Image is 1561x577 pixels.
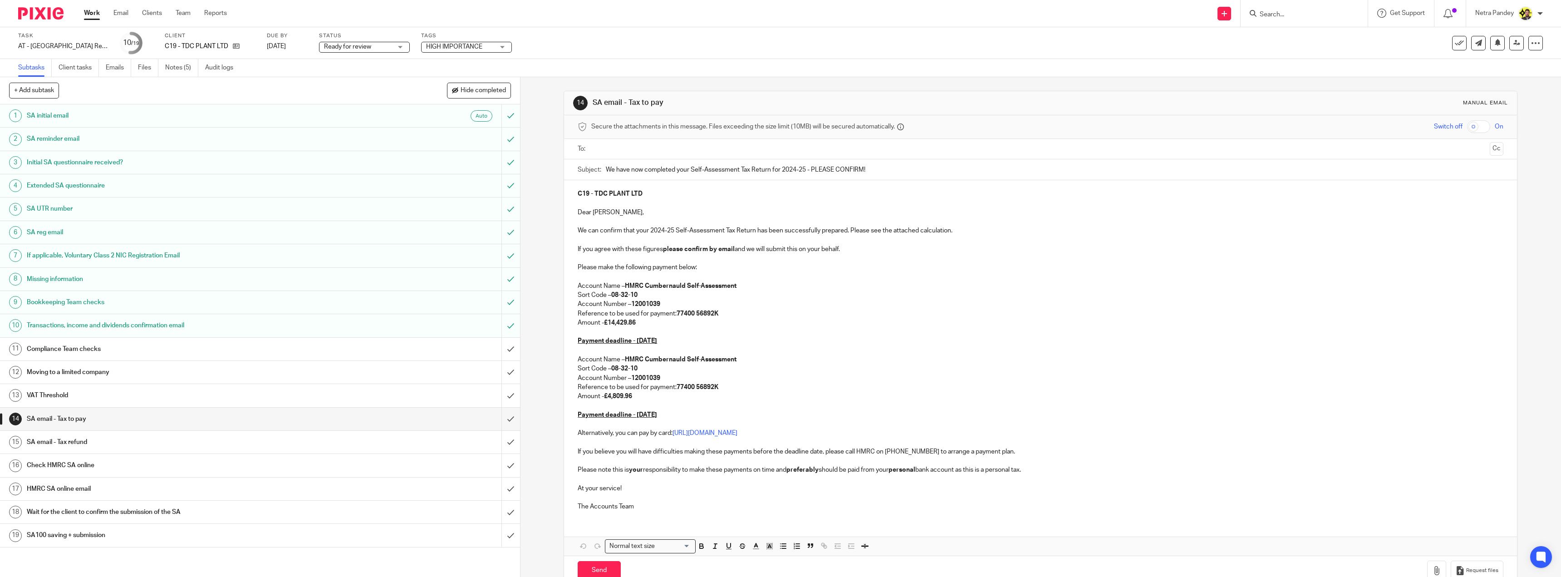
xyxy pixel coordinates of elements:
[578,429,1503,438] p: Alternatively, you can pay by card:
[9,273,22,286] div: 8
[578,300,1503,309] p: Account Number –
[9,249,22,262] div: 7
[578,392,1503,401] p: Amount -
[27,412,337,426] h1: SA email - Tax to pay
[607,542,657,551] span: Normal text size
[9,459,22,472] div: 16
[9,296,22,309] div: 9
[165,59,198,77] a: Notes (5)
[578,291,1503,300] p: Sort Code –
[591,122,895,131] span: Secure the attachments in this message. Files exceeding the size limit (10MB) will be secured aut...
[27,202,337,216] h1: SA UTR number
[578,263,1503,272] p: Please make the following payment below:
[18,32,109,39] label: Task
[9,389,22,402] div: 13
[786,467,819,473] strong: preferably
[471,110,492,122] div: Auto
[658,542,690,551] input: Search for option
[888,467,915,473] strong: personal
[18,7,64,20] img: Pixie
[113,9,128,18] a: Email
[27,296,337,309] h1: Bookkeeping Team checks
[663,246,735,252] strong: please confirm by email
[27,389,337,402] h1: VAT Threshold
[27,272,337,286] h1: Missing information
[84,9,100,18] a: Work
[604,393,632,399] strong: £4,809.96
[578,447,1503,456] p: If you believe you will have difficulties making these payments before the deadline date, please ...
[204,9,227,18] a: Reports
[9,413,22,425] div: 14
[27,459,337,472] h1: Check HMRC SA online
[9,109,22,122] div: 1
[1434,122,1463,131] span: Switch off
[138,59,158,77] a: Files
[9,343,22,355] div: 11
[578,374,1503,383] p: Account Number –
[165,42,228,51] p: C19 - TDC PLANT LTD
[421,32,512,39] label: Tags
[1259,11,1340,19] input: Search
[9,483,22,495] div: 17
[27,435,337,449] h1: SA email - Tax refund
[625,356,686,363] strong: HMRC Cumbernauld
[578,465,1503,474] p: Please note this is responsibility to make these payments on time and should be paid from your ba...
[27,109,337,123] h1: SA initial email
[205,59,240,77] a: Audit logs
[1463,99,1508,107] div: Manual email
[677,384,718,390] strong: 77400 56892K
[59,59,99,77] a: Client tasks
[631,301,660,307] strong: 12001039
[267,32,308,39] label: Due by
[27,249,337,262] h1: If applicable, Voluntary Class 2 NIC Registration Email
[9,319,22,332] div: 10
[18,42,109,51] div: AT - [GEOGRAPHIC_DATA] Return - PE [DATE]
[604,320,636,326] strong: £14,429.86
[27,156,337,169] h1: Initial SA questionnaire received?
[9,83,59,98] button: + Add subtask
[9,506,22,518] div: 18
[578,245,1503,254] p: If you agree with these figures and we will submit this on your behalf.
[578,309,1503,318] p: Reference to be used for payment:
[27,482,337,496] h1: HMRC SA online email
[593,98,1060,108] h1: SA email - Tax to pay
[578,191,643,197] strong: C19 - TDC PLANT LTD
[9,226,22,239] div: 6
[611,292,638,298] strong: 08-32-10
[123,38,139,48] div: 10
[267,43,286,49] span: [DATE]
[578,484,1503,493] p: At your service!
[9,529,22,542] div: 19
[578,502,1503,511] p: The Accounts Team
[106,59,131,77] a: Emails
[631,375,660,381] strong: 12001039
[27,365,337,379] h1: Moving to a limited company
[1466,567,1498,574] span: Request files
[677,311,718,317] strong: 77400 56892K
[673,430,737,436] a: [URL][DOMAIN_NAME]
[1495,122,1503,131] span: On
[27,342,337,356] h1: Compliance Team checks
[9,366,22,379] div: 12
[687,283,736,289] strong: Self-Assessment
[9,179,22,192] div: 4
[447,83,511,98] button: Hide completed
[573,96,588,110] div: 14
[18,59,52,77] a: Subtasks
[9,203,22,216] div: 5
[625,283,686,289] strong: HMRC Cumbernauld
[578,281,1503,291] p: Account Name –
[578,364,1503,373] p: Sort Code –
[1490,142,1503,156] button: Cc
[27,226,337,239] h1: SA reg email
[578,144,588,153] label: To:
[1390,10,1425,16] span: Get Support
[629,467,643,473] strong: your
[687,356,736,363] strong: Self-Assessment
[611,365,638,372] strong: 08-32-10
[1475,9,1514,18] p: Netra Pandey
[176,9,191,18] a: Team
[578,355,1503,364] p: Account Name –
[142,9,162,18] a: Clients
[578,226,1503,235] p: We can confirm that your 2024-25 Self-Assessment Tax Return has been successfully prepared. Pleas...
